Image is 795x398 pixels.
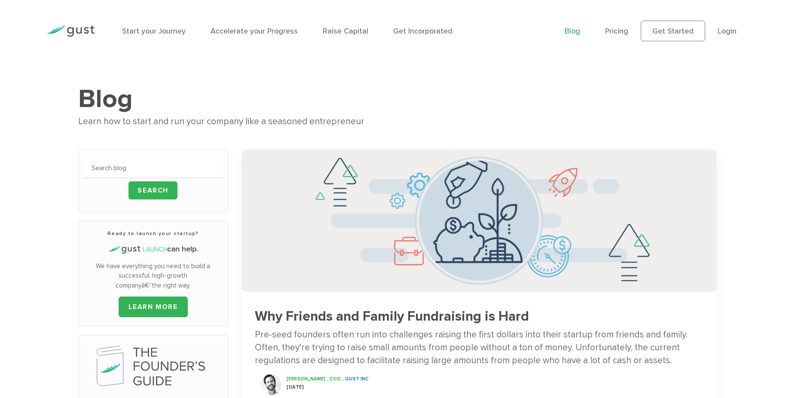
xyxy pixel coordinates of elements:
a: Get Started [641,21,705,41]
a: Blog [565,27,580,36]
span: , COO [327,376,341,382]
h1: Blog [78,83,717,114]
span: [DATE] [287,384,304,390]
div: Pre-seed founders often run into challenges raising the first dollars into their startup from fri... [255,328,703,367]
input: Search [128,181,177,199]
a: Accelerate your Progress [211,27,298,36]
a: Login [718,27,737,36]
span: , Gust INC [342,376,369,382]
h3: Why Friends and Family Fundraising is Hard [255,309,703,324]
a: LEARN MORE [119,297,188,317]
img: Gust Logo [46,25,95,37]
a: Pricing [605,27,628,36]
h3: Ready to launch your startup? [83,230,223,237]
a: Raise Capital [323,27,368,36]
a: Start your Journey [122,27,186,36]
h4: can help. [83,244,223,255]
span: [PERSON_NAME] [287,376,325,382]
p: We have everything you need to build a successful, high-growth companyâ€”the right way. [83,261,223,291]
input: Search blog [83,159,223,178]
img: Ryan Nash [260,374,281,395]
div: Learn how to start and run your company like a seasoned entrepreneur [78,114,717,129]
img: Successful Startup Founders Invest In Their Own Ventures 0742d64fd6a698c3cfa409e71c3cc4e5620a7e72... [242,150,716,292]
a: Get Incorporated [393,27,453,36]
